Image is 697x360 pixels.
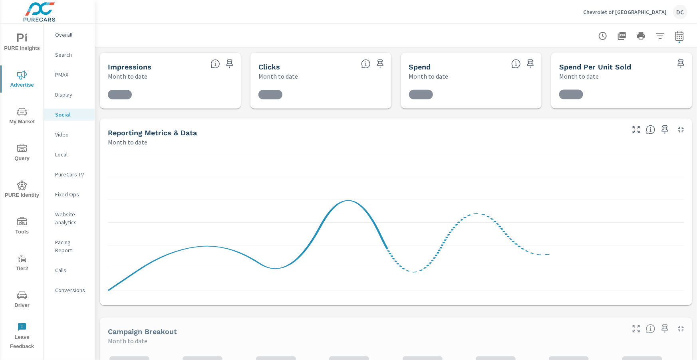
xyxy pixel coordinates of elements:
[44,284,95,296] div: Conversions
[361,59,371,69] span: The number of times an ad was clicked by a consumer.
[3,107,41,127] span: My Market
[223,57,236,70] span: Save this to your personalized report
[646,324,655,334] span: This is a summary of Social performance results by campaign. Each column can be sorted.
[55,286,88,294] p: Conversions
[44,264,95,276] div: Calls
[524,57,537,70] span: Save this to your personalized report
[559,63,631,71] h5: Spend Per Unit Sold
[55,266,88,274] p: Calls
[55,190,88,198] p: Fixed Ops
[44,69,95,81] div: PMAX
[44,29,95,41] div: Overall
[409,63,431,71] h5: Spend
[675,322,687,335] button: Minimize Widget
[630,123,643,136] button: Make Fullscreen
[646,125,655,135] span: Understand Social data over time and see how metrics compare to each other.
[55,91,88,99] p: Display
[258,71,298,81] p: Month to date
[44,148,95,160] div: Local
[3,34,41,53] span: PURE Insights
[108,63,151,71] h5: Impressions
[55,210,88,226] p: Website Analytics
[374,57,387,70] span: Save this to your personalized report
[3,322,41,351] span: Leave Feedback
[108,328,177,336] h5: Campaign Breakout
[108,71,147,81] p: Month to date
[559,71,599,81] p: Month to date
[614,28,630,44] button: "Export Report to PDF"
[3,70,41,90] span: Advertise
[659,123,671,136] span: Save this to your personalized report
[44,168,95,180] div: PureCars TV
[3,180,41,200] span: PURE Identity
[55,111,88,119] p: Social
[3,217,41,237] span: Tools
[511,59,521,69] span: The amount of money spent on advertising during the period.
[3,254,41,273] span: Tier2
[258,63,280,71] h5: Clicks
[55,71,88,79] p: PMAX
[583,8,667,16] p: Chevrolet of [GEOGRAPHIC_DATA]
[3,291,41,310] span: Driver
[675,123,687,136] button: Minimize Widget
[659,322,671,335] span: Save this to your personalized report
[44,188,95,200] div: Fixed Ops
[44,89,95,101] div: Display
[55,131,88,138] p: Video
[108,137,147,147] p: Month to date
[630,322,643,335] button: Make Fullscreen
[44,49,95,61] div: Search
[55,51,88,59] p: Search
[108,336,147,346] p: Month to date
[633,28,649,44] button: Print Report
[44,236,95,256] div: Pacing Report
[108,129,197,137] h5: Reporting Metrics & Data
[44,129,95,140] div: Video
[0,24,44,354] div: nav menu
[675,57,687,70] span: Save this to your personalized report
[55,238,88,254] p: Pacing Report
[673,5,687,19] div: DC
[671,28,687,44] button: Select Date Range
[3,144,41,163] span: Query
[409,71,449,81] p: Month to date
[44,208,95,228] div: Website Analytics
[55,170,88,178] p: PureCars TV
[55,31,88,39] p: Overall
[55,150,88,158] p: Local
[210,59,220,69] span: The number of times an ad was shown on your behalf.
[44,109,95,121] div: Social
[652,28,668,44] button: Apply Filters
